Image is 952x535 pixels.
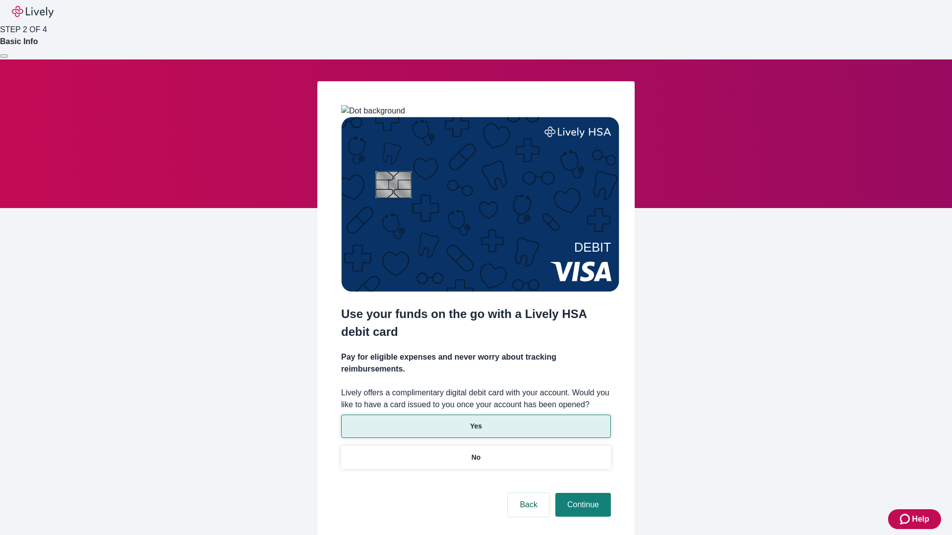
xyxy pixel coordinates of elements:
[341,446,611,469] button: No
[12,6,54,18] img: Lively
[912,513,929,525] span: Help
[341,105,405,117] img: Dot background
[341,351,611,375] h4: Pay for eligible expenses and never worry about tracking reimbursements.
[341,305,611,341] h2: Use your funds on the go with a Lively HSA debit card
[900,513,912,525] svg: Zendesk support icon
[508,493,549,517] button: Back
[555,493,611,517] button: Continue
[888,509,941,529] button: Zendesk support iconHelp
[470,421,482,431] p: Yes
[472,452,481,463] p: No
[341,415,611,438] button: Yes
[341,387,611,411] label: Lively offers a complimentary digital debit card with your account. Would you like to have a card...
[341,117,619,292] img: Debit card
